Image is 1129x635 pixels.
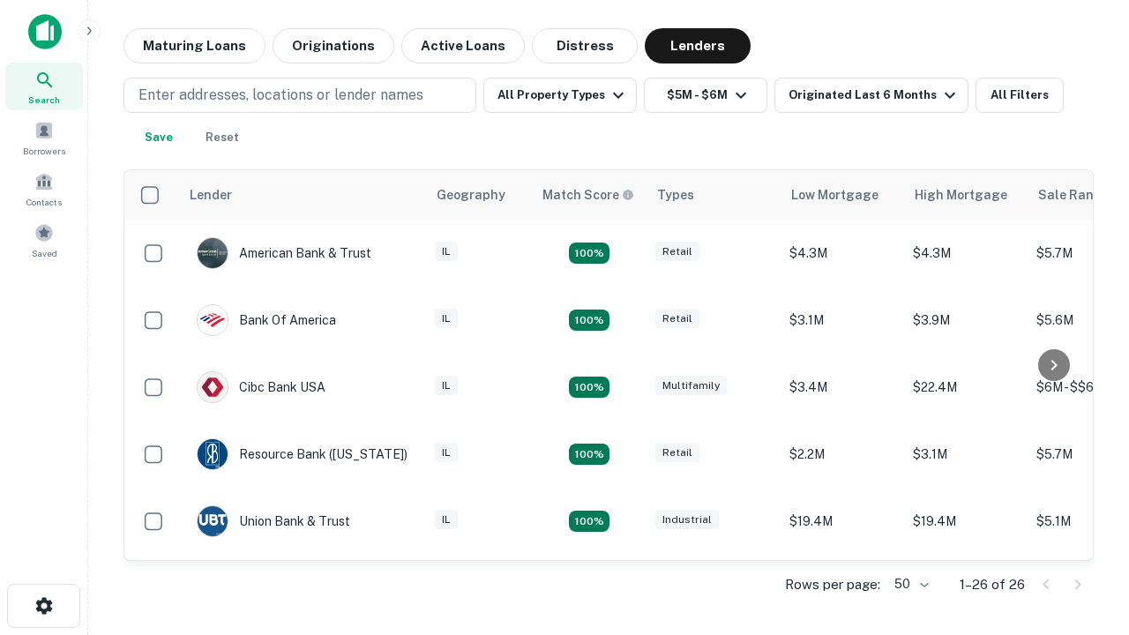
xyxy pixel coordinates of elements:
[5,165,83,213] a: Contacts
[781,354,904,421] td: $3.4M
[569,511,609,532] div: Matching Properties: 4, hasApolloMatch: undefined
[123,78,476,113] button: Enter addresses, locations or lender names
[904,555,1028,622] td: $4M
[437,184,505,205] div: Geography
[5,63,83,110] a: Search
[904,220,1028,287] td: $4.3M
[532,170,647,220] th: Capitalize uses an advanced AI algorithm to match your search with the best lender. The match sco...
[569,377,609,398] div: Matching Properties: 4, hasApolloMatch: undefined
[532,28,638,63] button: Distress
[904,421,1028,488] td: $3.1M
[657,184,694,205] div: Types
[435,376,458,396] div: IL
[198,439,228,469] img: picture
[647,170,781,220] th: Types
[569,310,609,331] div: Matching Properties: 4, hasApolloMatch: undefined
[791,184,879,205] div: Low Mortgage
[198,305,228,335] img: picture
[138,85,423,106] p: Enter addresses, locations or lender names
[569,444,609,465] div: Matching Properties: 4, hasApolloMatch: undefined
[435,443,458,463] div: IL
[904,170,1028,220] th: High Mortgage
[194,120,250,155] button: Reset
[28,14,62,49] img: capitalize-icon.png
[197,505,350,537] div: Union Bank & Trust
[435,309,458,329] div: IL
[1041,494,1129,579] iframe: Chat Widget
[273,28,394,63] button: Originations
[569,243,609,264] div: Matching Properties: 7, hasApolloMatch: undefined
[774,78,968,113] button: Originated Last 6 Months
[190,184,232,205] div: Lender
[976,78,1064,113] button: All Filters
[645,28,751,63] button: Lenders
[904,354,1028,421] td: $22.4M
[197,438,407,470] div: Resource Bank ([US_STATE])
[123,28,265,63] button: Maturing Loans
[644,78,767,113] button: $5M - $6M
[401,28,525,63] button: Active Loans
[655,376,727,396] div: Multifamily
[26,195,62,209] span: Contacts
[887,571,931,597] div: 50
[785,574,880,595] p: Rows per page:
[789,85,961,106] div: Originated Last 6 Months
[781,287,904,354] td: $3.1M
[483,78,637,113] button: All Property Types
[781,555,904,622] td: $4M
[198,238,228,268] img: picture
[781,220,904,287] td: $4.3M
[5,114,83,161] a: Borrowers
[960,574,1025,595] p: 1–26 of 26
[781,170,904,220] th: Low Mortgage
[655,510,719,530] div: Industrial
[904,488,1028,555] td: $19.4M
[179,170,426,220] th: Lender
[915,184,1007,205] div: High Mortgage
[542,185,631,205] h6: Match Score
[655,309,699,329] div: Retail
[28,93,60,107] span: Search
[198,506,228,536] img: picture
[435,242,458,262] div: IL
[197,371,325,403] div: Cibc Bank USA
[426,170,532,220] th: Geography
[5,216,83,264] a: Saved
[781,421,904,488] td: $2.2M
[131,120,187,155] button: Save your search to get updates of matches that match your search criteria.
[542,185,634,205] div: Capitalize uses an advanced AI algorithm to match your search with the best lender. The match sco...
[781,488,904,555] td: $19.4M
[435,510,458,530] div: IL
[904,287,1028,354] td: $3.9M
[197,237,371,269] div: American Bank & Trust
[23,144,65,158] span: Borrowers
[32,246,57,260] span: Saved
[655,443,699,463] div: Retail
[197,304,336,336] div: Bank Of America
[655,242,699,262] div: Retail
[198,372,228,402] img: picture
